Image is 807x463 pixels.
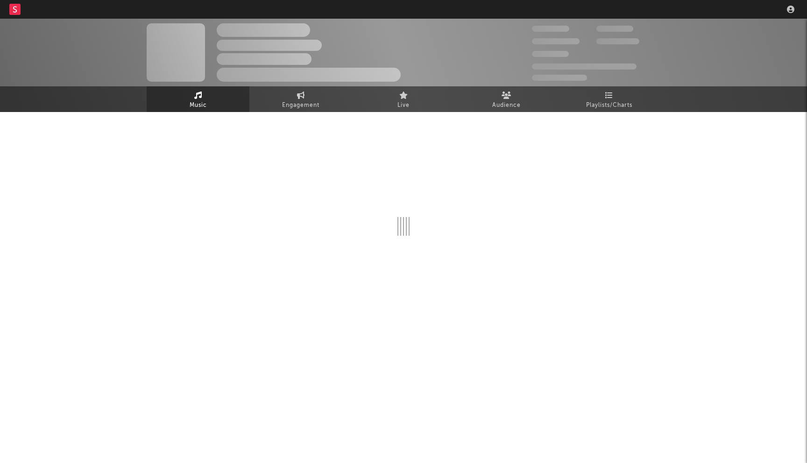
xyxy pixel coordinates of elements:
[532,51,569,57] span: 100,000
[596,38,639,44] span: 1,000,000
[558,86,660,112] a: Playlists/Charts
[397,100,410,111] span: Live
[532,75,587,81] span: Jump Score: 85.0
[532,38,580,44] span: 50,000,000
[249,86,352,112] a: Engagement
[455,86,558,112] a: Audience
[352,86,455,112] a: Live
[492,100,521,111] span: Audience
[532,26,569,32] span: 300,000
[147,86,249,112] a: Music
[596,26,633,32] span: 100,000
[532,63,637,70] span: 50,000,000 Monthly Listeners
[586,100,632,111] span: Playlists/Charts
[190,100,207,111] span: Music
[282,100,319,111] span: Engagement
